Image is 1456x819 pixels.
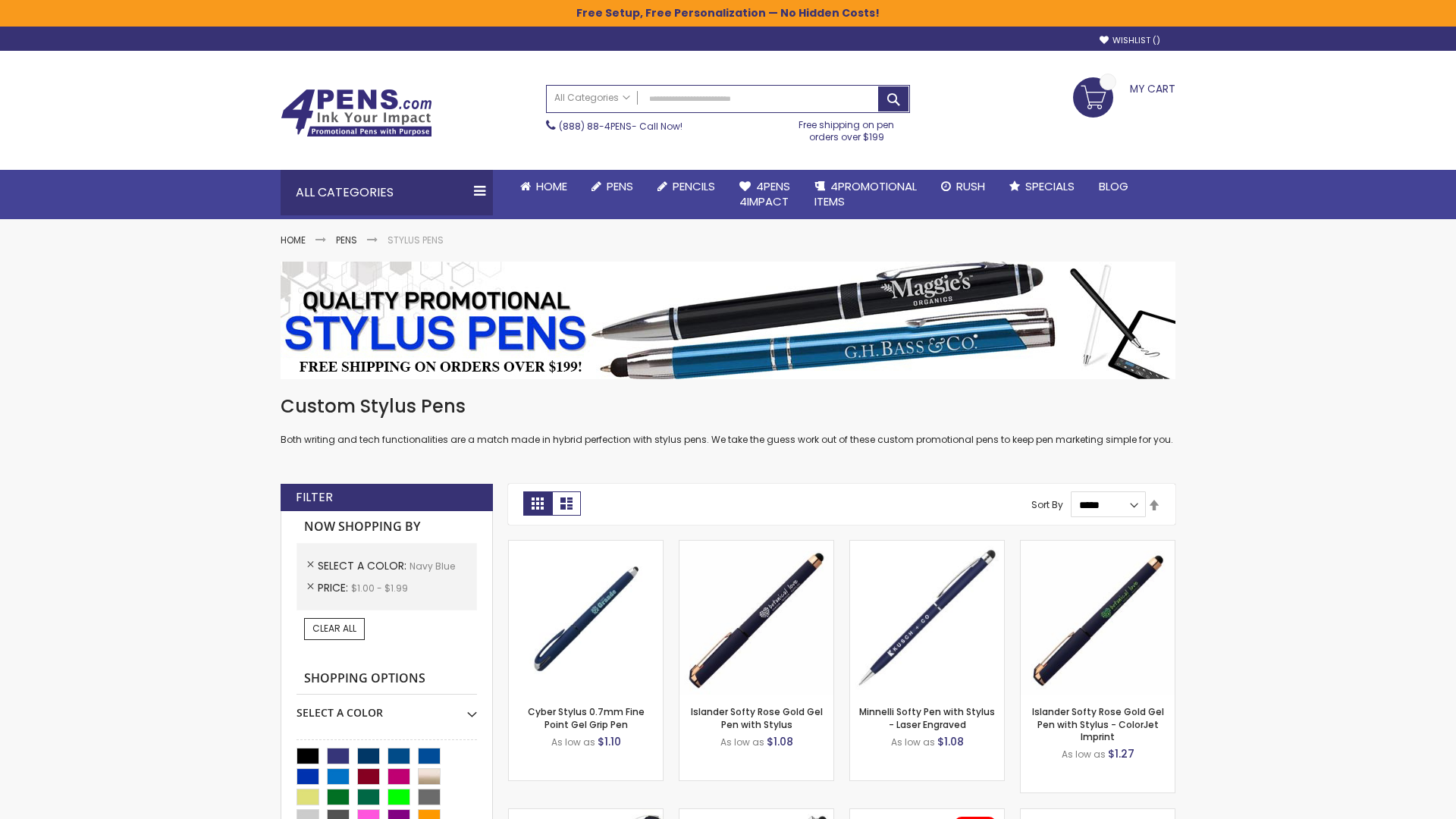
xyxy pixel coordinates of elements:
img: Cyber Stylus 0.7mm Fine Point Gel Grip Pen-Navy Blue [509,541,663,695]
span: All Categories [554,92,630,104]
div: Select A Color [297,695,477,720]
a: Pens [336,234,357,246]
span: Pens [607,178,633,194]
h1: Custom Stylus Pens [281,394,1175,419]
a: (888) 88-4PENS [559,120,632,133]
a: Wishlist [1100,35,1160,46]
span: Price [318,580,351,595]
img: Islander Softy Rose Gold Gel Pen with Stylus-Navy Blue [679,541,833,695]
a: Minnelli Softy Pen with Stylus - Laser Engraved-Navy Blue [850,540,1004,553]
strong: Now Shopping by [297,511,477,543]
strong: Stylus Pens [388,234,444,246]
strong: Shopping Options [297,663,477,695]
a: Home [508,170,579,203]
div: Free shipping on pen orders over $199 [783,113,911,143]
span: As low as [720,736,764,748]
span: $1.10 [598,734,621,749]
a: Specials [997,170,1087,203]
label: Sort By [1031,498,1063,511]
span: $1.08 [767,734,793,749]
span: $1.00 - $1.99 [351,582,408,595]
a: 4Pens4impact [727,170,802,219]
img: Stylus Pens [281,262,1175,379]
span: Navy Blue [409,560,455,573]
span: Clear All [312,622,356,635]
span: - Call Now! [559,120,682,133]
span: 4PROMOTIONAL ITEMS [814,178,917,209]
span: Specials [1025,178,1075,194]
span: Blog [1099,178,1128,194]
span: Select A Color [318,558,409,573]
a: Clear All [304,618,365,639]
a: Islander Softy Rose Gold Gel Pen with Stylus - ColorJet Imprint [1032,705,1164,742]
span: Home [536,178,567,194]
div: All Categories [281,170,493,215]
a: Cyber Stylus 0.7mm Fine Point Gel Grip Pen-Navy Blue [509,540,663,553]
img: Minnelli Softy Pen with Stylus - Laser Engraved-Navy Blue [850,541,1004,695]
a: Islander Softy Rose Gold Gel Pen with Stylus - ColorJet Imprint-Navy Blue [1021,540,1175,553]
a: Blog [1087,170,1141,203]
span: 4Pens 4impact [739,178,790,209]
img: Islander Softy Rose Gold Gel Pen with Stylus - ColorJet Imprint-Navy Blue [1021,541,1175,695]
a: Islander Softy Rose Gold Gel Pen with Stylus-Navy Blue [679,540,833,553]
span: As low as [891,736,935,748]
span: As low as [1062,748,1106,761]
a: All Categories [547,86,638,111]
strong: Filter [296,489,333,506]
a: Pens [579,170,645,203]
a: Rush [929,170,997,203]
a: Home [281,234,306,246]
a: Pencils [645,170,727,203]
a: Cyber Stylus 0.7mm Fine Point Gel Grip Pen [528,705,645,730]
a: Minnelli Softy Pen with Stylus - Laser Engraved [859,705,995,730]
a: 4PROMOTIONALITEMS [802,170,929,219]
span: $1.27 [1108,746,1134,761]
span: $1.08 [937,734,964,749]
img: 4Pens Custom Pens and Promotional Products [281,89,432,137]
span: Rush [956,178,985,194]
a: Islander Softy Rose Gold Gel Pen with Stylus [691,705,823,730]
strong: Grid [523,491,552,516]
div: Both writing and tech functionalities are a match made in hybrid perfection with stylus pens. We ... [281,394,1175,447]
span: Pencils [673,178,715,194]
span: As low as [551,736,595,748]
